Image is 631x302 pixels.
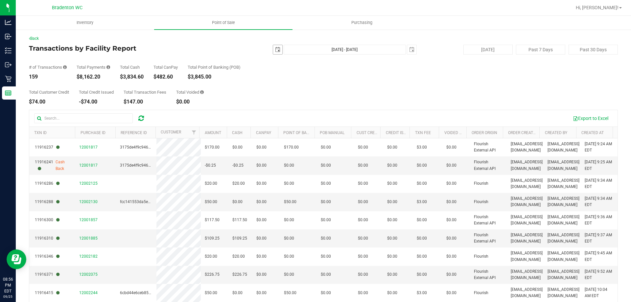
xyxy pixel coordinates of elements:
a: TXN ID [34,130,47,135]
span: -$0.25 [205,162,216,169]
span: 3175de4f9c94668f2a97e26c0687d3af [120,145,189,150]
span: $0.00 [387,162,397,169]
span: select [273,45,282,54]
span: $0.00 [358,253,368,260]
span: [EMAIL_ADDRESS][DOMAIN_NAME] [511,268,543,281]
span: [EMAIL_ADDRESS][DOMAIN_NAME] [548,287,579,299]
div: $3,845.00 [188,74,241,80]
a: Order Created By [508,130,544,135]
span: $0.00 [256,144,267,151]
iframe: Resource center [7,249,26,269]
span: $0.00 [256,253,267,260]
div: -$74.00 [79,99,114,105]
span: [EMAIL_ADDRESS][DOMAIN_NAME] [511,159,543,172]
span: $0.00 [417,253,427,260]
span: $50.00 [205,199,217,205]
span: Flourish External API [474,141,503,153]
span: $0.00 [387,290,397,296]
span: 12002244 [79,290,98,295]
span: $20.00 [205,253,217,260]
a: Point of Banking (POB) [283,130,330,135]
span: $0.00 [256,235,267,242]
span: $0.00 [446,217,456,223]
div: Total Point of Banking (POB) [188,65,241,69]
span: $0.00 [232,290,243,296]
span: Flourish External API [474,232,503,244]
div: $147.00 [124,99,166,105]
span: $0.00 [358,162,368,169]
span: $0.00 [417,217,427,223]
span: 11916371 [35,271,59,278]
div: $482.60 [153,74,178,80]
a: Reference ID [121,130,147,135]
span: $0.00 [256,290,267,296]
span: $117.50 [205,217,220,223]
span: $0.00 [446,144,456,151]
a: Credit Issued [386,130,413,135]
span: Hi, [PERSON_NAME]! [576,5,619,10]
button: Past 7 Days [516,45,565,55]
span: $109.25 [205,235,220,242]
span: $0.00 [284,235,294,242]
span: $0.00 [358,271,368,278]
span: $0.00 [321,199,331,205]
div: Total CanPay [153,65,178,69]
span: Purchasing [342,20,381,26]
span: [EMAIL_ADDRESS][DOMAIN_NAME] [548,177,579,190]
span: $0.00 [446,271,456,278]
span: Flourish [474,290,488,296]
div: Total Credit Issued [79,90,114,94]
span: [DATE] 9:34 AM EDT [585,177,614,190]
a: Created By [545,130,567,135]
a: Created At [581,130,604,135]
span: $0.00 [417,162,427,169]
span: 11916310 [35,235,59,242]
span: $0.00 [387,217,397,223]
span: $0.00 [417,180,427,187]
span: $0.00 [256,271,267,278]
a: Cust Credit [357,130,381,135]
span: Flourish [474,180,488,187]
span: Flourish [474,253,488,260]
span: [DATE] 10:04 AM EDT [585,287,614,299]
span: 11916237 [35,144,59,151]
span: $0.00 [446,253,456,260]
span: $0.00 [321,235,331,242]
span: $0.00 [256,180,267,187]
span: $0.00 [387,271,397,278]
span: [EMAIL_ADDRESS][DOMAIN_NAME] [511,141,543,153]
span: [DATE] 9:34 AM EDT [585,196,614,208]
inline-svg: Inbound [5,33,12,40]
span: 12002182 [79,254,98,259]
span: fcc141553da5eb76dc387001e8b2aa1f [120,199,190,204]
span: [DATE] 9:52 AM EDT [585,268,614,281]
div: $74.00 [29,99,69,105]
span: [EMAIL_ADDRESS][DOMAIN_NAME] [548,214,579,226]
span: $0.00 [446,199,456,205]
span: $0.00 [358,235,368,242]
span: $0.00 [284,180,294,187]
span: $50.00 [205,290,217,296]
h4: Transactions by Facility Report [29,45,225,52]
div: Total Cash [120,65,144,69]
span: 11916286 [35,180,59,187]
span: [EMAIL_ADDRESS][DOMAIN_NAME] [511,232,543,244]
span: $170.00 [205,144,220,151]
span: $0.00 [232,144,243,151]
a: Purchasing [292,16,431,30]
span: 12001817 [79,145,98,150]
div: Total Transaction Fees [124,90,166,94]
span: $0.00 [446,235,456,242]
span: $0.00 [321,253,331,260]
a: Txn Fee [415,130,431,135]
span: [DATE] 9:25 AM EDT [585,159,614,172]
span: Flourish External API [474,159,503,172]
a: POB Manual [320,130,344,135]
span: [EMAIL_ADDRESS][DOMAIN_NAME] [548,268,579,281]
a: Filter [188,127,199,138]
span: [DATE] 9:45 AM EDT [585,250,614,263]
div: Total Voided [176,90,204,94]
span: $3.00 [417,199,427,205]
span: [EMAIL_ADDRESS][DOMAIN_NAME] [511,287,543,299]
span: [EMAIL_ADDRESS][DOMAIN_NAME] [548,141,579,153]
